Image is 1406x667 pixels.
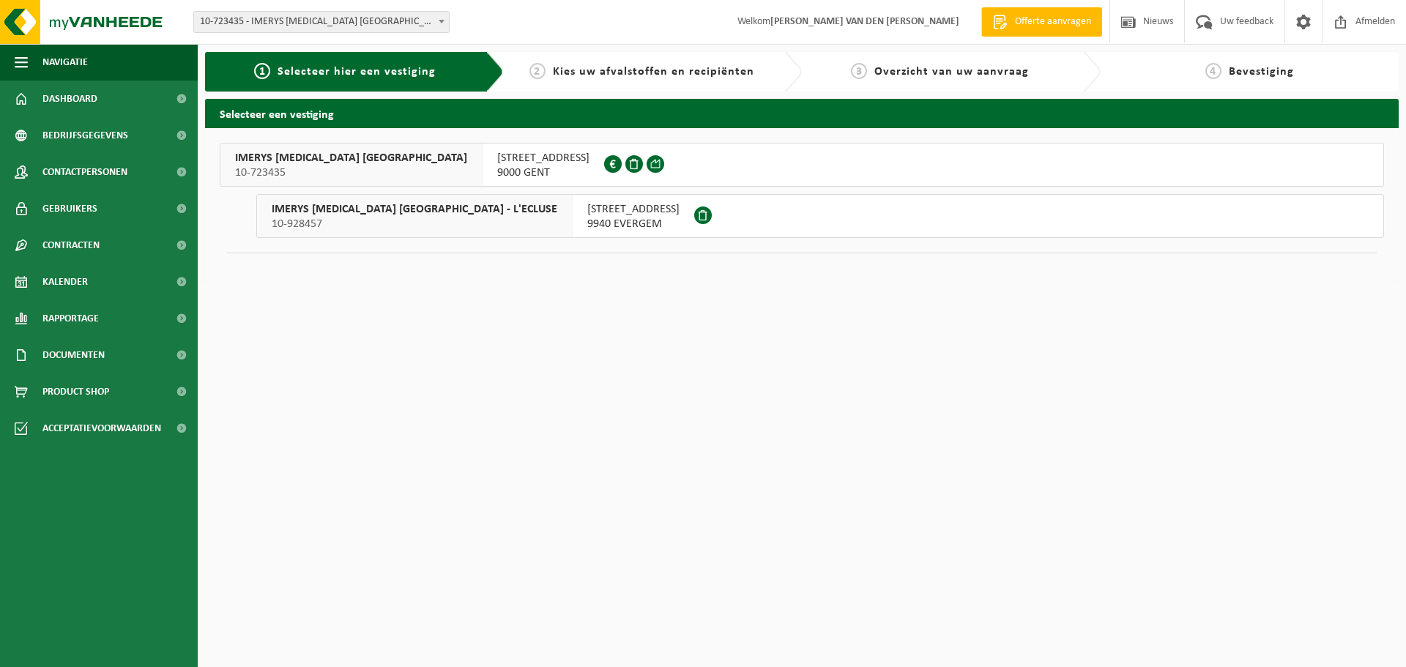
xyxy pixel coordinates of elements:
span: Rapportage [42,300,99,337]
span: Acceptatievoorwaarden [42,410,161,447]
span: Selecteer hier een vestiging [278,66,436,78]
span: IMERYS [MEDICAL_DATA] [GEOGRAPHIC_DATA] [235,151,467,165]
span: 10-723435 - IMERYS TALC BELGIUM - GENT [194,12,449,32]
span: 10-723435 - IMERYS TALC BELGIUM - GENT [193,11,450,33]
span: Dashboard [42,81,97,117]
button: IMERYS [MEDICAL_DATA] [GEOGRAPHIC_DATA] 10-723435 [STREET_ADDRESS]9000 GENT [220,143,1384,187]
h2: Selecteer een vestiging [205,99,1399,127]
span: Gebruikers [42,190,97,227]
span: Kalender [42,264,88,300]
span: Contracten [42,227,100,264]
span: Bedrijfsgegevens [42,117,128,154]
span: [STREET_ADDRESS] [497,151,589,165]
a: Offerte aanvragen [981,7,1102,37]
span: Overzicht van uw aanvraag [874,66,1029,78]
span: Kies uw afvalstoffen en recipiënten [553,66,754,78]
span: 1 [254,63,270,79]
span: 10-928457 [272,217,557,231]
span: Bevestiging [1229,66,1294,78]
span: Contactpersonen [42,154,127,190]
span: Product Shop [42,373,109,410]
span: Navigatie [42,44,88,81]
span: 10-723435 [235,165,467,180]
span: 9000 GENT [497,165,589,180]
strong: [PERSON_NAME] VAN DEN [PERSON_NAME] [770,16,959,27]
span: 2 [529,63,546,79]
span: IMERYS [MEDICAL_DATA] [GEOGRAPHIC_DATA] - L'ECLUSE [272,202,557,217]
span: [STREET_ADDRESS] [587,202,680,217]
span: Documenten [42,337,105,373]
span: 4 [1205,63,1221,79]
span: Offerte aanvragen [1011,15,1095,29]
button: IMERYS [MEDICAL_DATA] [GEOGRAPHIC_DATA] - L'ECLUSE 10-928457 [STREET_ADDRESS]9940 EVERGEM [256,194,1384,238]
span: 3 [851,63,867,79]
span: 9940 EVERGEM [587,217,680,231]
